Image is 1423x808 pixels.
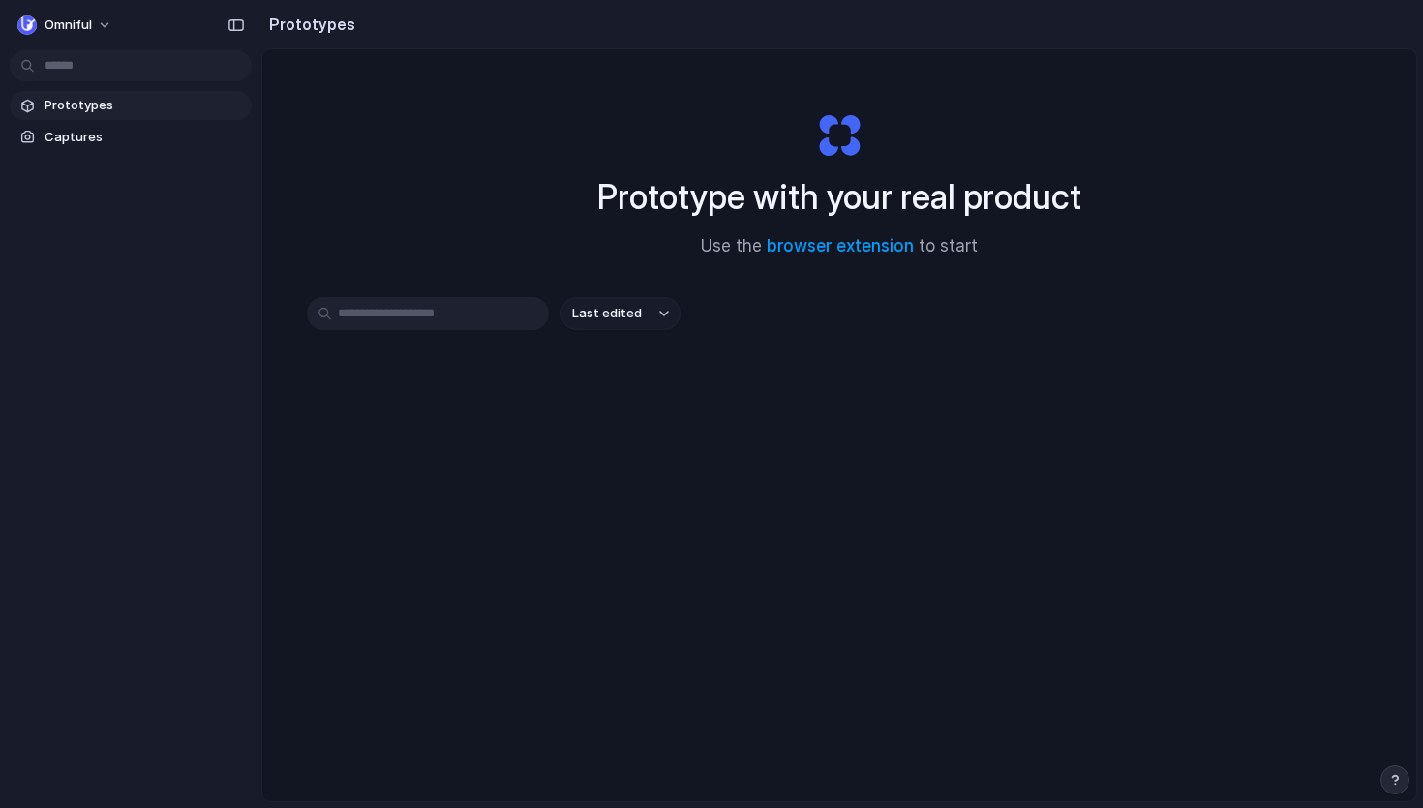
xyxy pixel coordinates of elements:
[261,13,355,36] h2: Prototypes
[597,171,1081,223] h1: Prototype with your real product
[45,128,244,147] span: Captures
[10,123,252,152] a: Captures
[767,236,914,255] a: browser extension
[560,297,681,330] button: Last edited
[10,91,252,120] a: Prototypes
[572,304,642,323] span: Last edited
[45,96,244,115] span: Prototypes
[45,15,92,35] span: Omniful
[701,234,978,259] span: Use the to start
[10,10,122,41] button: Omniful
